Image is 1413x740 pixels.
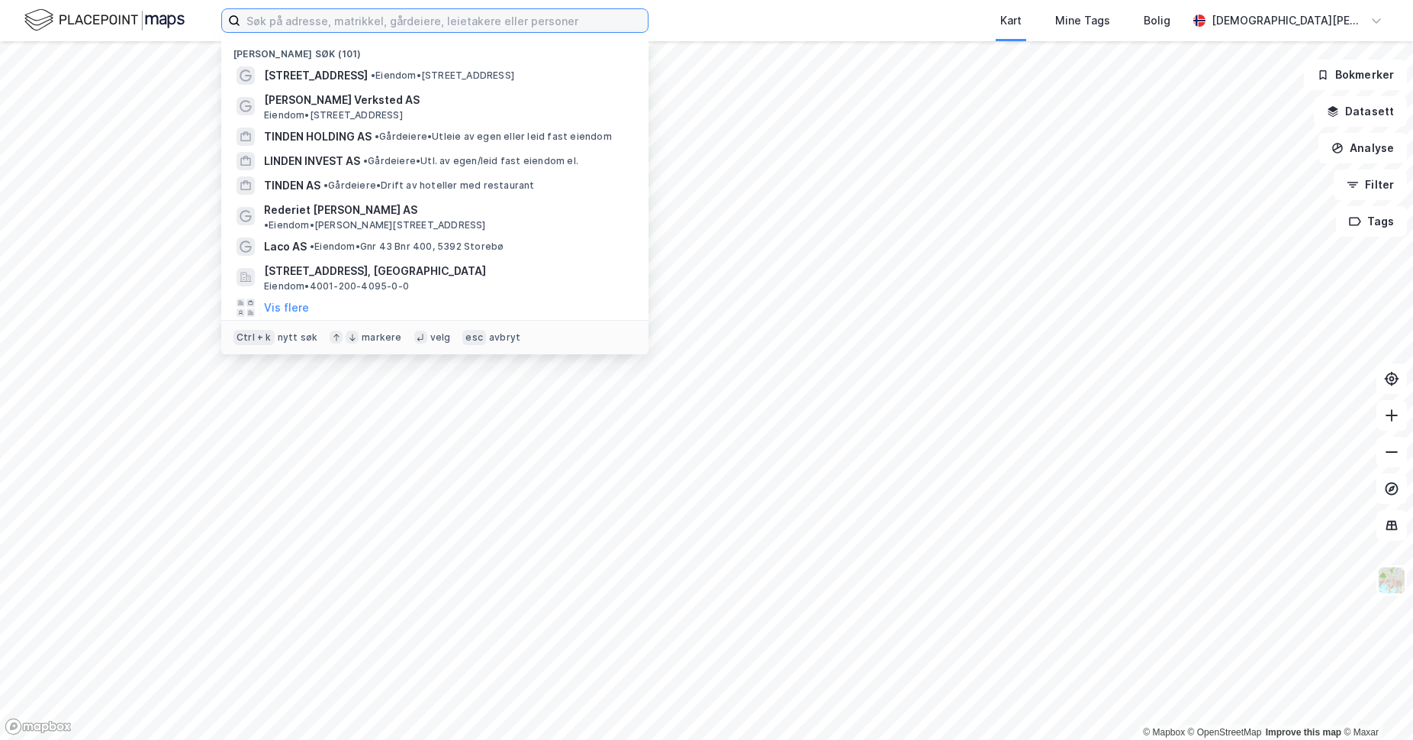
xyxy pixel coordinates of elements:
button: Analyse [1318,133,1407,163]
span: Eiendom • Gnr 43 Bnr 400, 5392 Storebø [310,241,504,253]
a: Improve this map [1266,727,1341,738]
span: [STREET_ADDRESS] [264,66,368,85]
div: esc [462,330,486,345]
span: • [375,131,379,142]
span: [STREET_ADDRESS], [GEOGRAPHIC_DATA] [264,262,630,280]
input: Søk på adresse, matrikkel, gårdeiere, leietakere eller personer [240,9,648,32]
span: Gårdeiere • Utleie av egen eller leid fast eiendom [375,131,612,143]
a: OpenStreetMap [1188,727,1262,738]
a: Mapbox [1143,727,1185,738]
span: • [371,69,375,81]
button: Bokmerker [1304,60,1407,90]
div: Kart [1000,11,1022,30]
div: Kontrollprogram for chat [1337,667,1413,740]
span: • [264,219,269,231]
span: Eiendom • [STREET_ADDRESS] [264,109,403,121]
span: [PERSON_NAME] Verksted AS [264,91,630,109]
span: Gårdeiere • Utl. av egen/leid fast eiendom el. [363,155,578,167]
button: Datasett [1314,96,1407,127]
button: Vis flere [264,299,309,317]
div: Ctrl + k [233,330,275,345]
span: Eiendom • 4001-200-4095-0-0 [264,280,409,292]
span: Gårdeiere • Drift av hoteller med restaurant [323,179,535,192]
div: Mine Tags [1055,11,1110,30]
span: TINDEN AS [264,176,320,195]
span: Eiendom • [PERSON_NAME][STREET_ADDRESS] [264,219,486,231]
span: Eiendom • [STREET_ADDRESS] [371,69,514,82]
a: Mapbox homepage [5,718,72,735]
span: TINDEN HOLDING AS [264,128,372,146]
iframe: Chat Widget [1337,667,1413,740]
span: • [363,155,368,166]
div: markere [362,331,401,344]
button: Tags [1336,206,1407,237]
span: • [323,179,328,191]
span: Rederiet [PERSON_NAME] AS [264,201,417,219]
div: nytt søk [278,331,318,344]
div: [PERSON_NAME] søk (101) [221,36,649,63]
img: Z [1377,566,1406,595]
div: velg [430,331,451,344]
button: Filter [1334,170,1407,200]
img: logo.f888ab2527a4732fd821a326f86c7f29.svg [24,7,185,34]
span: Laco AS [264,238,307,256]
div: avbryt [489,331,520,344]
span: LINDEN INVEST AS [264,152,360,170]
div: Bolig [1144,11,1170,30]
span: • [310,241,314,252]
div: [DEMOGRAPHIC_DATA][PERSON_NAME] [1212,11,1364,30]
